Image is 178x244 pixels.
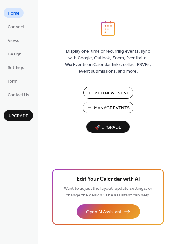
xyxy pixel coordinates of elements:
[4,48,25,59] a: Design
[65,48,151,75] span: Display one-time or recurring events, sync with Google, Outlook, Zoom, Eventbrite, Wix Events or ...
[8,51,22,58] span: Design
[4,89,33,100] a: Contact Us
[4,21,28,32] a: Connect
[4,35,23,45] a: Views
[95,90,129,97] span: Add New Event
[64,184,152,200] span: Want to adjust the layout, update settings, or change the design? The assistant can help.
[83,102,133,113] button: Manage Events
[4,110,33,121] button: Upgrade
[86,209,121,215] span: Open AI Assistant
[4,76,21,86] a: Form
[8,78,17,85] span: Form
[86,121,130,133] button: 🚀 Upgrade
[77,175,140,184] span: Edit Your Calendar with AI
[77,204,140,219] button: Open AI Assistant
[4,62,28,73] a: Settings
[8,24,24,30] span: Connect
[90,123,126,132] span: 🚀 Upgrade
[8,65,24,71] span: Settings
[94,105,130,112] span: Manage Events
[8,92,29,99] span: Contact Us
[8,10,20,17] span: Home
[101,21,115,36] img: logo_icon.svg
[9,113,28,119] span: Upgrade
[8,37,19,44] span: Views
[4,8,24,18] a: Home
[83,87,133,99] button: Add New Event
